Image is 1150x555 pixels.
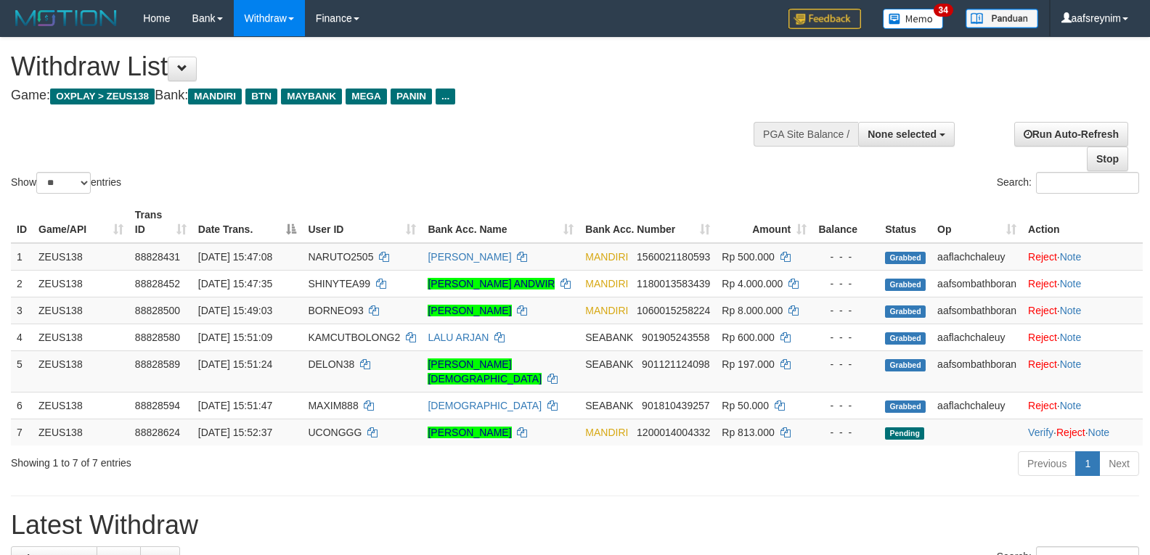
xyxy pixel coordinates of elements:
span: Rp 500.000 [722,251,774,263]
h4: Game: Bank: [11,89,752,103]
span: PANIN [391,89,432,104]
td: aafsombathboran [931,350,1022,392]
div: PGA Site Balance / [754,122,858,147]
span: Rp 50.000 [722,400,769,411]
span: Copy 901810439257 to clipboard [642,400,709,411]
span: Rp 8.000.000 [722,305,783,316]
img: MOTION_logo.png [11,7,121,29]
span: MANDIRI [585,278,628,289]
span: BTN [245,89,277,104]
div: - - - [818,398,873,413]
span: 88828589 [135,358,180,370]
span: [DATE] 15:52:37 [198,427,272,438]
td: · [1022,297,1143,324]
td: ZEUS138 [33,392,129,419]
span: BORNEO93 [308,305,363,316]
td: · · [1022,419,1143,445]
a: Reject [1028,251,1057,263]
td: aafsombathboran [931,270,1022,297]
th: Bank Acc. Name: activate to sort column ascending [422,202,579,243]
span: [DATE] 15:47:35 [198,278,272,289]
th: ID [11,202,33,243]
span: Copy 1060015258224 to clipboard [637,305,710,316]
a: Reject [1056,427,1085,438]
span: Grabbed [885,279,926,291]
div: - - - [818,357,873,371]
td: · [1022,392,1143,419]
td: 1 [11,243,33,271]
th: Balance [812,202,879,243]
th: Trans ID: activate to sort column ascending [129,202,192,243]
label: Show entries [11,172,121,194]
th: Status [879,202,931,243]
span: KAMCUTBOLONG2 [308,332,400,343]
a: [PERSON_NAME] [428,251,511,263]
span: 88828500 [135,305,180,316]
span: NARUTO2505 [308,251,373,263]
span: 88828624 [135,427,180,438]
td: · [1022,243,1143,271]
td: 6 [11,392,33,419]
a: 1 [1075,451,1100,476]
a: Note [1060,400,1082,411]
span: SEABANK [585,400,633,411]
img: Feedback.jpg [788,9,861,29]
td: ZEUS138 [33,419,129,445]
a: Reject [1028,358,1057,370]
span: MAXIM888 [308,400,358,411]
span: [DATE] 15:51:47 [198,400,272,411]
th: Op: activate to sort column ascending [931,202,1022,243]
span: [DATE] 15:51:09 [198,332,272,343]
span: 88828452 [135,278,180,289]
a: Note [1060,305,1082,316]
span: MANDIRI [585,427,628,438]
div: - - - [818,330,873,345]
a: [PERSON_NAME][DEMOGRAPHIC_DATA] [428,358,542,385]
td: 4 [11,324,33,350]
th: Action [1022,202,1143,243]
span: ... [436,89,455,104]
td: ZEUS138 [33,297,129,324]
td: aaflachchaleuy [931,243,1022,271]
span: [DATE] 15:47:08 [198,251,272,263]
span: Pending [885,427,924,440]
div: - - - [818,250,873,264]
a: Stop [1087,147,1128,171]
a: [PERSON_NAME] [428,427,511,438]
span: 88828431 [135,251,180,263]
div: Showing 1 to 7 of 7 entries [11,450,468,470]
span: None selected [868,128,937,140]
div: - - - [818,303,873,318]
span: [DATE] 15:49:03 [198,305,272,316]
td: aaflachchaleuy [931,392,1022,419]
a: LALU ARJAN [428,332,489,343]
td: · [1022,350,1143,392]
span: Grabbed [885,252,926,264]
a: Note [1060,358,1082,370]
td: 7 [11,419,33,445]
span: 88828580 [135,332,180,343]
select: Showentries [36,172,91,194]
th: Amount: activate to sort column ascending [716,202,812,243]
a: [DEMOGRAPHIC_DATA] [428,400,542,411]
span: SEABANK [585,332,633,343]
a: Note [1060,278,1082,289]
a: Verify [1028,427,1053,438]
span: Grabbed [885,305,926,318]
h1: Withdraw List [11,52,752,81]
a: Reject [1028,305,1057,316]
a: Note [1060,332,1082,343]
span: MAYBANK [281,89,342,104]
th: User ID: activate to sort column ascending [302,202,422,243]
span: Rp 600.000 [722,332,774,343]
span: 34 [934,4,953,17]
a: [PERSON_NAME] ANDWIR [428,278,555,289]
span: Copy 1560021180593 to clipboard [637,251,710,263]
span: OXPLAY > ZEUS138 [50,89,155,104]
span: Copy 1200014004332 to clipboard [637,427,710,438]
a: Note [1088,427,1110,438]
input: Search: [1036,172,1139,194]
span: [DATE] 15:51:24 [198,358,272,370]
span: MANDIRI [585,251,628,263]
a: Reject [1028,278,1057,289]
